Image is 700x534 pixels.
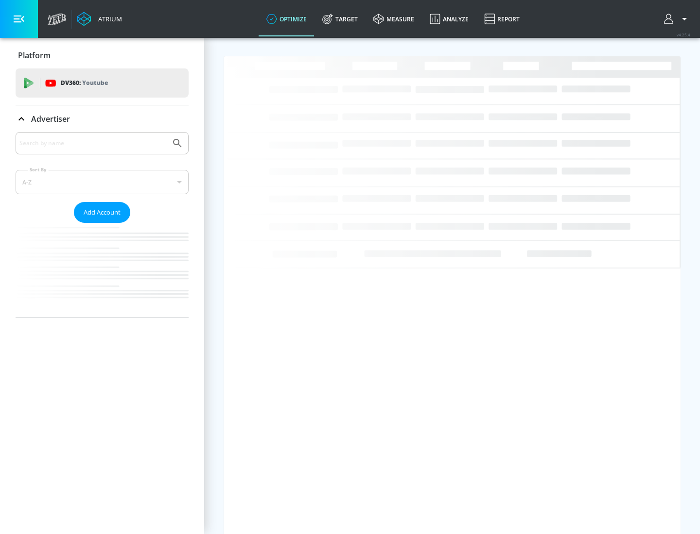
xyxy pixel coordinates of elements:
p: DV360: [61,78,108,88]
div: Atrium [94,15,122,23]
a: Report [476,1,527,36]
div: A-Z [16,170,189,194]
div: DV360: Youtube [16,68,189,98]
div: Advertiser [16,105,189,133]
div: Advertiser [16,132,189,317]
a: Atrium [77,12,122,26]
a: Target [315,1,366,36]
p: Youtube [82,78,108,88]
a: optimize [259,1,315,36]
a: measure [366,1,422,36]
p: Platform [18,50,51,61]
span: v 4.25.4 [677,32,690,37]
button: Add Account [74,202,130,223]
input: Search by name [19,137,167,150]
span: Add Account [84,207,121,218]
div: Platform [16,42,189,69]
p: Advertiser [31,114,70,124]
label: Sort By [28,167,49,173]
a: Analyze [422,1,476,36]
nav: list of Advertiser [16,223,189,317]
